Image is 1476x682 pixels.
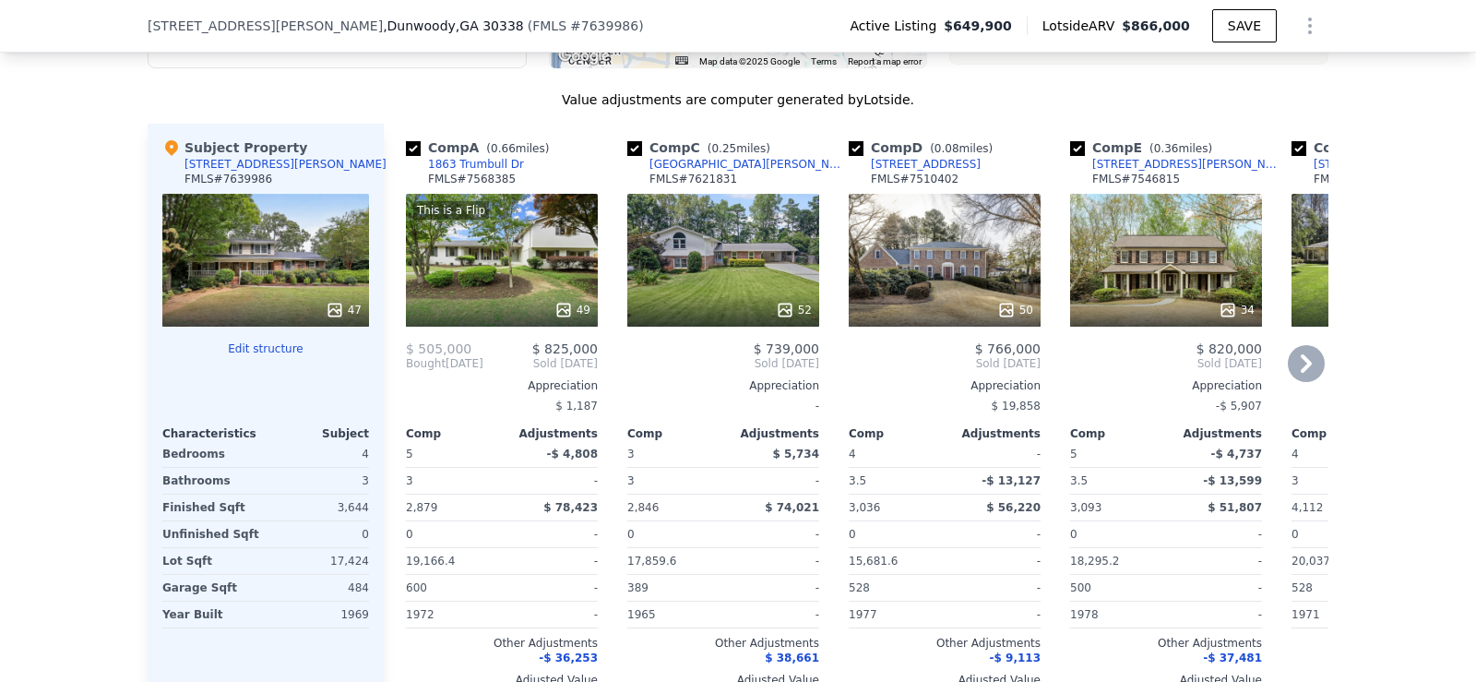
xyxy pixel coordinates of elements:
div: 1978 [1070,602,1162,628]
div: Finished Sqft [162,495,262,520]
div: Characteristics [162,426,266,441]
span: $ 766,000 [975,341,1041,356]
div: 4 [269,441,369,467]
div: 17,424 [269,548,369,574]
div: Comp [406,426,502,441]
span: -$ 36,253 [539,652,598,664]
a: Terms (opens in new tab) [811,56,837,66]
span: $ 739,000 [754,341,819,356]
div: 3,644 [269,495,369,520]
span: -$ 9,113 [990,652,1041,664]
div: 1972 [406,602,498,628]
button: Show Options [1291,7,1328,44]
div: - [1170,602,1262,628]
a: 1863 Trumbull Dr [406,157,524,172]
div: 1863 Trumbull Dr [428,157,524,172]
div: Unfinished Sqft [162,521,262,547]
div: Comp A [406,138,556,157]
span: $ 19,858 [992,400,1041,413]
span: Sold [DATE] [1070,356,1262,371]
span: 389 [627,581,649,594]
a: [GEOGRAPHIC_DATA][PERSON_NAME] [627,157,841,172]
span: 5 [406,448,413,461]
span: 500 [1070,581,1091,594]
span: 3 [627,448,635,461]
span: $ 5,734 [773,448,819,461]
div: Comp F [1291,138,1441,157]
div: - [506,575,598,601]
div: 0 [269,521,369,547]
div: - [948,548,1041,574]
div: - [506,548,598,574]
div: Appreciation [406,378,598,393]
div: 3.5 [1070,468,1162,494]
span: Sold [DATE] [849,356,1041,371]
span: 600 [406,581,427,594]
span: 2,879 [406,501,437,514]
div: - [506,521,598,547]
div: 484 [269,575,369,601]
div: - [506,602,598,628]
div: [DATE] [406,356,483,371]
div: 49 [554,301,590,319]
button: Edit structure [162,341,369,356]
span: 0 [849,528,856,541]
div: Other Adjustments [849,636,1041,651]
span: 19,166.4 [406,555,455,568]
div: FMLS # 7568385 [428,172,516,186]
span: 5 [1070,448,1077,461]
div: - [948,602,1041,628]
div: 50 [997,301,1033,319]
span: 2,846 [627,501,659,514]
div: 34 [1219,301,1255,319]
button: Keyboard shortcuts [675,56,688,65]
div: 52 [776,301,812,319]
span: ( miles) [922,142,1000,155]
div: FMLS # 7639986 [184,172,272,186]
a: Open this area in Google Maps (opens a new window) [553,44,614,68]
div: 3.5 [849,468,941,494]
span: $ 56,220 [986,501,1041,514]
div: - [727,548,819,574]
span: 18,295.2 [1070,555,1119,568]
div: - [948,575,1041,601]
a: [STREET_ADDRESS][PERSON_NAME] [1070,157,1284,172]
a: [STREET_ADDRESS] [849,157,981,172]
div: Comp [849,426,945,441]
div: [STREET_ADDRESS][PERSON_NAME] [184,157,387,172]
div: Adjustments [1166,426,1262,441]
div: This is a Flip [413,201,489,220]
span: 3,093 [1070,501,1101,514]
div: Comp [1070,426,1166,441]
button: SAVE [1212,9,1277,42]
span: ( miles) [479,142,556,155]
div: Subject Property [162,138,307,157]
span: -$ 4,808 [547,448,598,461]
div: 1977 [849,602,941,628]
div: 1965 [627,602,720,628]
div: Adjustments [502,426,598,441]
div: Comp E [1070,138,1220,157]
span: 4 [1291,448,1299,461]
div: Comp C [627,138,778,157]
div: FMLS # 7510402 [871,172,958,186]
span: Sold [DATE] [483,356,598,371]
a: Report a map error [848,56,922,66]
div: ( ) [528,17,644,35]
span: 15,681.6 [849,555,898,568]
div: Adjustments [723,426,819,441]
div: FMLS # 7548090 [1314,172,1401,186]
div: Appreciation [627,378,819,393]
span: 528 [1291,581,1313,594]
div: 1969 [269,602,369,628]
span: 0.66 [491,142,516,155]
span: Map data ©2025 Google [699,56,800,66]
div: - [948,441,1041,467]
div: - [627,393,819,419]
span: 0.08 [934,142,959,155]
span: 0 [627,528,635,541]
div: - [727,575,819,601]
div: - [1170,521,1262,547]
div: Value adjustments are computer generated by Lotside . [148,90,1328,109]
span: 0 [1070,528,1077,541]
